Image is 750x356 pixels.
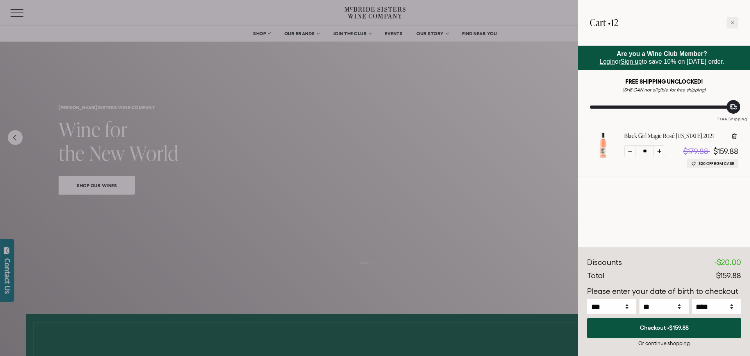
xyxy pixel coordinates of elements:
div: Discounts [587,257,622,268]
span: $179.88 [683,147,708,156]
span: or to save 10% on [DATE] order. [600,50,724,65]
div: Or continue shopping [587,340,741,347]
span: $159.88 [669,324,689,331]
div: - [714,257,741,268]
a: Black Girl Magic Rosé [US_STATE] 2021 [624,132,714,140]
span: $20.00 [717,258,741,267]
a: Black Girl Magic Rosé California 2021 [590,152,616,160]
span: $20 off BGM Case [698,161,734,166]
em: (SHE CAN not eligible for free shipping) [622,87,706,92]
div: Free Shipping [715,109,750,122]
span: 12 [611,16,618,29]
h2: Cart • [590,12,618,34]
button: Checkout •$159.88 [587,318,741,338]
span: $159.88 [716,271,741,280]
p: Please enter your date of birth to checkout [587,286,741,297]
strong: Are you a Wine Club Member? [617,50,707,57]
span: $159.88 [713,147,738,156]
a: Login [600,58,615,65]
div: Total [587,270,604,282]
strong: FREE SHIPPING UNCLOCKED! [625,78,703,85]
a: Sign up [621,58,642,65]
